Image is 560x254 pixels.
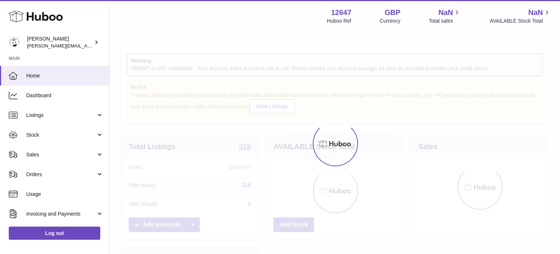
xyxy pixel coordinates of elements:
a: Log out [9,227,100,240]
div: Huboo Ref [327,18,351,24]
a: NaN AVAILABLE Stock Total [490,8,551,24]
span: Dashboard [26,92,104,99]
span: Total sales [429,18,461,24]
span: Home [26,72,104,79]
span: NaN [438,8,453,18]
span: Listings [26,112,96,119]
span: Sales [26,151,96,158]
span: Usage [26,191,104,198]
span: [PERSON_NAME][EMAIL_ADDRESS][PERSON_NAME][DOMAIN_NAME] [27,43,185,49]
span: NaN [528,8,543,18]
a: NaN Total sales [429,8,461,24]
span: Stock [26,132,96,139]
div: [PERSON_NAME] [27,35,93,49]
span: AVAILABLE Stock Total [490,18,551,24]
span: Invoicing and Payments [26,211,96,217]
div: Currency [380,18,401,24]
strong: GBP [385,8,400,18]
img: peter@pinter.co.uk [9,37,20,48]
span: Orders [26,171,96,178]
strong: 12647 [331,8,351,18]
